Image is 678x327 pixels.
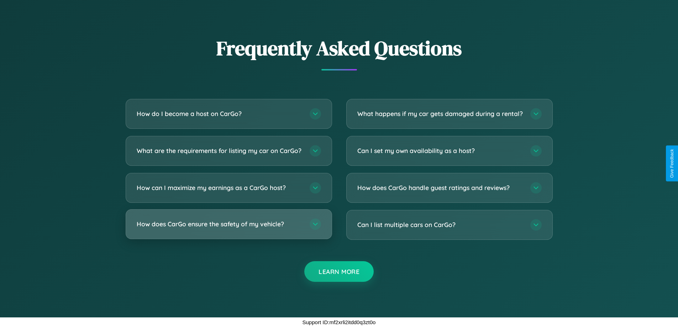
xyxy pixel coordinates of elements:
p: Support ID: mf2xrli2itdd0q3zt0o [303,317,376,327]
button: Learn More [304,261,374,282]
h3: How do I become a host on CarGo? [137,109,303,118]
h3: Can I list multiple cars on CarGo? [357,220,523,229]
h3: How does CarGo handle guest ratings and reviews? [357,183,523,192]
h3: What happens if my car gets damaged during a rental? [357,109,523,118]
h3: How can I maximize my earnings as a CarGo host? [137,183,303,192]
h3: Can I set my own availability as a host? [357,146,523,155]
h3: How does CarGo ensure the safety of my vehicle? [137,220,303,228]
div: Give Feedback [669,149,674,178]
h2: Frequently Asked Questions [126,35,553,62]
h3: What are the requirements for listing my car on CarGo? [137,146,303,155]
